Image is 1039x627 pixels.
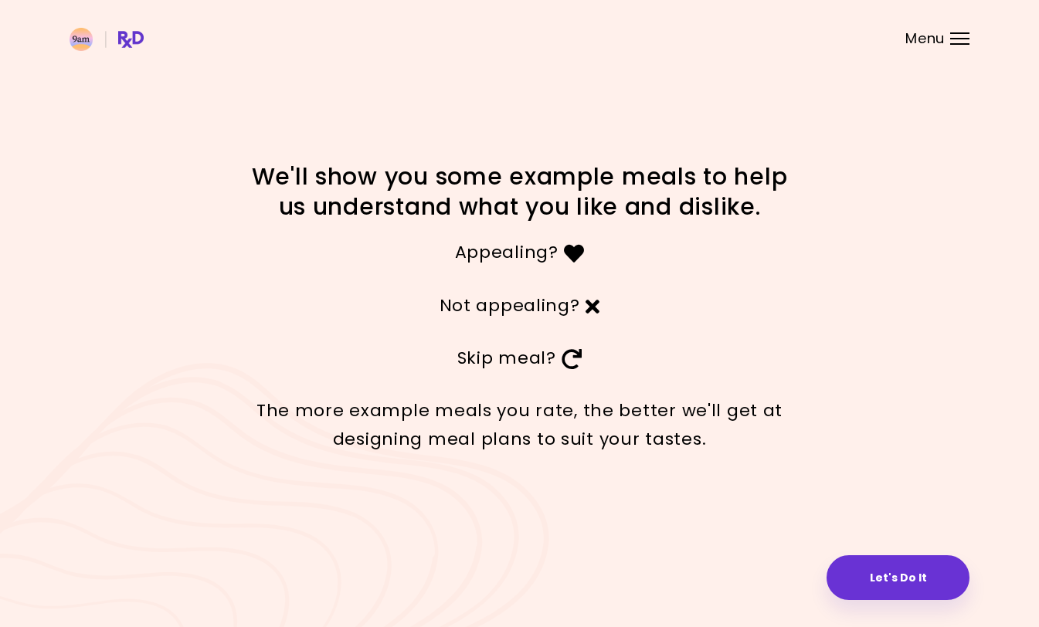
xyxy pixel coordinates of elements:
[905,32,945,46] span: Menu
[250,161,790,222] h1: We'll show you some example meals to help us understand what you like and dislike.
[827,555,969,600] button: Let's Do It
[250,237,790,266] p: Appealing?
[70,28,144,51] img: RxDiet
[250,290,790,320] p: Not appealing?
[250,396,790,454] p: The more example meals you rate, the better we'll get at designing meal plans to suit your tastes.
[250,343,790,372] p: Skip meal?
